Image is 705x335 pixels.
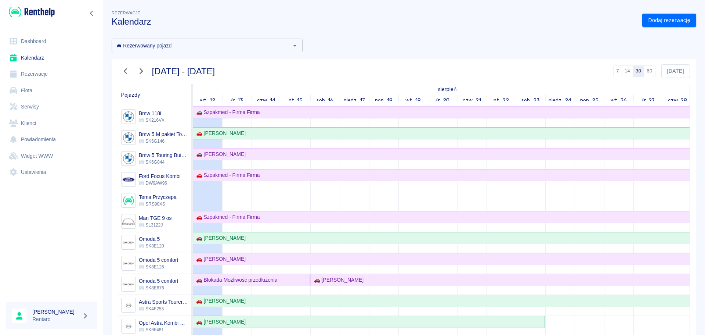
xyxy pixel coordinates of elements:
p: SK6G844 [139,159,188,165]
div: 🚗 Blokada Możliwość przedłużenia [193,276,277,284]
input: Wyszukaj i wybierz pojazdy... [114,41,288,50]
button: 7 dni [613,65,622,77]
a: 27 sierpnia 2025 [640,95,657,106]
a: 15 sierpnia 2025 [287,95,305,106]
a: 22 sierpnia 2025 [492,95,511,106]
a: 23 sierpnia 2025 [520,95,542,106]
div: 🚗 Szpakmed - Firma Firma [193,108,260,116]
div: 🚗 [PERSON_NAME] [193,234,246,242]
h3: Kalendarz [112,17,636,27]
img: Image [122,153,134,165]
a: Widget WWW [6,148,97,164]
div: 🚗 [PERSON_NAME] [193,150,246,158]
a: 19 sierpnia 2025 [404,95,423,106]
h6: Bmw 118i [139,110,164,117]
p: SK8E120 [139,243,164,249]
h6: Omoda 5 comfort [139,256,178,264]
a: 25 sierpnia 2025 [578,95,601,106]
a: 18 sierpnia 2025 [373,95,394,106]
a: Ustawienia [6,164,97,181]
p: SK216VX [139,117,164,124]
a: Dashboard [6,33,97,50]
a: Powiadomienia [6,131,97,148]
p: SK4F253 [139,306,188,312]
p: SRS90XS [139,201,177,207]
a: Klienci [6,115,97,132]
a: Rezerwacje [6,66,97,82]
a: 12 sierpnia 2025 [198,95,217,106]
a: 21 sierpnia 2025 [461,95,483,106]
p: SK6G146 [139,138,188,145]
a: 24 sierpnia 2025 [547,95,573,106]
a: 16 sierpnia 2025 [315,95,336,106]
a: 26 sierpnia 2025 [609,95,629,106]
span: Rezerwacje [112,11,140,15]
h6: Omoda 5 [139,235,164,243]
button: [DATE] [661,64,690,78]
a: 14 sierpnia 2025 [255,95,277,106]
img: Image [122,299,134,311]
a: Flota [6,82,97,99]
a: 12 sierpnia 2025 [436,84,458,95]
div: 🚗 [PERSON_NAME] [193,255,246,263]
img: Image [122,132,134,144]
button: Zwiń nawigację [86,8,97,18]
img: Image [122,320,134,332]
h6: Tema Przyczepa [139,193,177,201]
img: Image [122,215,134,228]
div: 🚗 [PERSON_NAME] [311,276,364,284]
p: DW9AW96 [139,180,181,186]
a: 28 sierpnia 2025 [666,95,689,106]
a: Dodaj rezerwację [642,14,696,27]
div: 🚗 Szpakmed - Firma Firma [193,213,260,221]
h6: Bmw 5 Touring Buissnes [139,152,188,159]
p: Rentaro [32,316,79,323]
a: Renthelp logo [6,6,55,18]
button: 60 dni [644,65,655,77]
button: Otwórz [290,40,300,51]
img: Image [122,111,134,123]
h6: [PERSON_NAME] [32,308,79,316]
h6: Bmw 5 M pakiet Touring [139,131,188,138]
button: 30 dni [633,65,644,77]
a: Serwisy [6,99,97,115]
div: 🚗 [PERSON_NAME] [193,129,246,137]
img: Image [122,174,134,186]
img: Image [122,257,134,270]
h6: Man TGE 9 os [139,214,171,222]
h6: Omoda 5 comfort [139,277,178,285]
p: SL3122J [139,222,171,228]
button: 14 dni [622,65,633,77]
img: Renthelp logo [9,6,55,18]
h3: [DATE] - [DATE] [152,66,215,76]
h6: Ford Focus Kombi [139,172,181,180]
a: 13 sierpnia 2025 [229,95,245,106]
div: 🚗 [PERSON_NAME] [193,297,246,305]
p: SK8E676 [139,285,178,291]
p: SK8E125 [139,264,178,270]
img: Image [122,195,134,207]
img: Image [122,278,134,291]
span: Pojazdy [121,92,140,98]
h6: Opel Astra Kombi Kobalt [139,319,188,327]
a: 20 sierpnia 2025 [434,95,451,106]
div: 🚗 [PERSON_NAME] [193,318,246,326]
a: 17 sierpnia 2025 [342,95,367,106]
p: SK6F481 [139,327,188,333]
h6: Astra Sports Tourer Vulcan [139,298,188,306]
img: Image [122,236,134,249]
a: Kalendarz [6,50,97,66]
div: 🚗 Szpakmed - Firma Firma [193,171,260,179]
